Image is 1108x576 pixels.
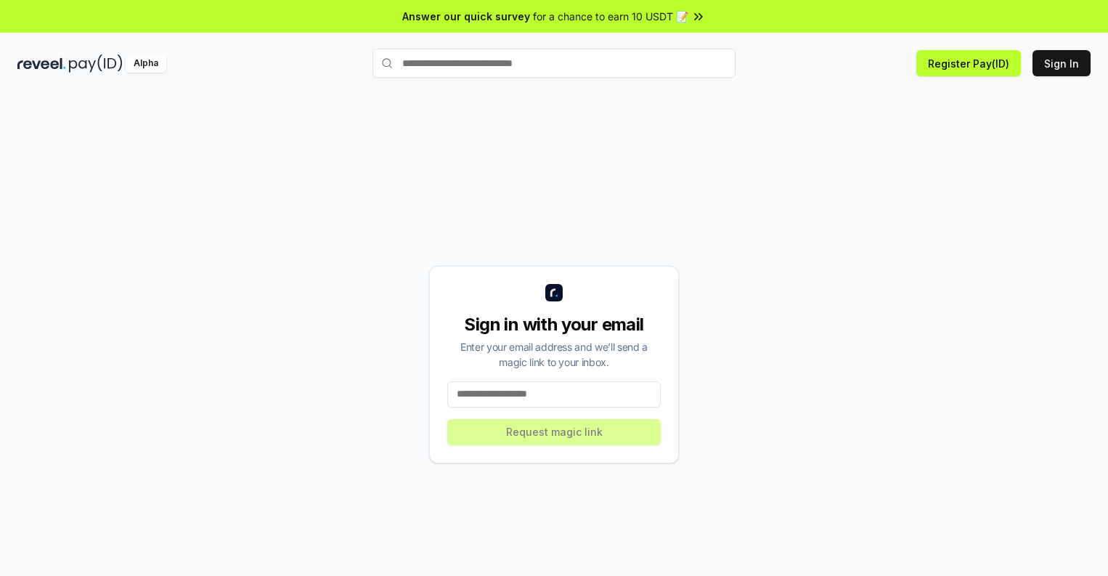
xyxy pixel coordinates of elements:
img: logo_small [545,284,563,301]
span: Answer our quick survey [402,9,530,24]
button: Sign In [1032,50,1091,76]
span: for a chance to earn 10 USDT 📝 [533,9,688,24]
div: Enter your email address and we’ll send a magic link to your inbox. [447,339,661,370]
img: pay_id [69,54,123,73]
div: Sign in with your email [447,313,661,336]
div: Alpha [126,54,166,73]
button: Register Pay(ID) [916,50,1021,76]
img: reveel_dark [17,54,66,73]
